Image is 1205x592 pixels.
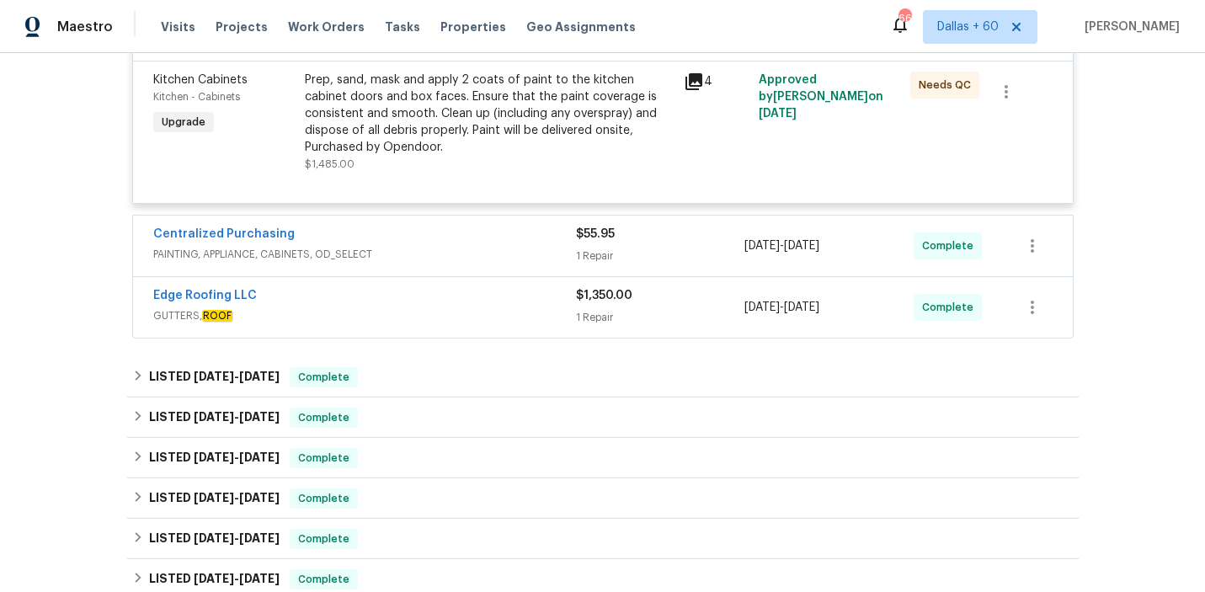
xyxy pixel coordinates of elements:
span: Maestro [57,19,113,35]
span: [DATE] [194,451,234,463]
span: PAINTING, APPLIANCE, CABINETS, OD_SELECT [153,246,576,263]
span: Properties [440,19,506,35]
span: [DATE] [194,371,234,382]
span: - [194,411,280,423]
span: [DATE] [239,573,280,584]
span: [DATE] [194,532,234,544]
span: - [744,237,819,254]
h6: LISTED [149,408,280,428]
span: [DATE] [239,411,280,423]
span: [DATE] [239,492,280,504]
span: Complete [291,571,356,588]
span: [DATE] [239,371,280,382]
em: ROOF [202,310,232,322]
span: Complete [291,490,356,507]
span: Tasks [385,21,420,33]
span: Complete [922,299,980,316]
span: Work Orders [288,19,365,35]
a: Edge Roofing LLC [153,290,257,301]
span: GUTTERS, [153,307,576,324]
div: 1 Repair [576,248,745,264]
h6: LISTED [149,448,280,468]
span: [DATE] [759,108,797,120]
span: Visits [161,19,195,35]
span: $55.95 [576,228,615,240]
span: [PERSON_NAME] [1078,19,1180,35]
div: 1 Repair [576,309,745,326]
span: - [744,299,819,316]
span: Projects [216,19,268,35]
div: LISTED [DATE]-[DATE]Complete [127,478,1079,519]
span: [DATE] [194,492,234,504]
div: LISTED [DATE]-[DATE]Complete [127,519,1079,559]
a: Centralized Purchasing [153,228,295,240]
span: - [194,492,280,504]
h6: LISTED [149,529,280,549]
span: [DATE] [239,451,280,463]
span: [DATE] [744,301,780,313]
div: LISTED [DATE]-[DATE]Complete [127,438,1079,478]
span: $1,350.00 [576,290,632,301]
span: [DATE] [239,532,280,544]
div: LISTED [DATE]-[DATE]Complete [127,397,1079,438]
span: - [194,451,280,463]
span: Complete [291,531,356,547]
div: LISTED [DATE]-[DATE]Complete [127,357,1079,397]
span: Geo Assignments [526,19,636,35]
span: Kitchen Cabinets [153,74,248,86]
span: Approved by [PERSON_NAME] on [759,74,883,120]
span: Dallas + 60 [937,19,999,35]
h6: LISTED [149,367,280,387]
span: Needs QC [919,77,978,93]
span: [DATE] [784,240,819,252]
span: Complete [291,409,356,426]
span: [DATE] [194,573,234,584]
div: Prep, sand, mask and apply 2 coats of paint to the kitchen cabinet doors and box faces. Ensure th... [305,72,674,156]
span: Complete [291,450,356,467]
span: Upgrade [155,114,212,131]
span: $1,485.00 [305,159,355,169]
span: [DATE] [784,301,819,313]
span: - [194,573,280,584]
h6: LISTED [149,488,280,509]
div: 665 [898,10,910,27]
span: - [194,371,280,382]
div: 4 [684,72,749,92]
span: [DATE] [744,240,780,252]
span: Complete [922,237,980,254]
span: [DATE] [194,411,234,423]
span: - [194,532,280,544]
span: Kitchen - Cabinets [153,92,240,102]
h6: LISTED [149,569,280,589]
span: Complete [291,369,356,386]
